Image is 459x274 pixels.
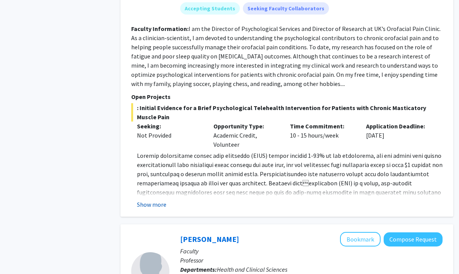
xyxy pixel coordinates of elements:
div: [DATE] [360,122,437,149]
p: Time Commitment: [290,122,355,131]
button: Add Karen Skaff to Bookmarks [340,232,381,246]
button: Show more [137,200,166,209]
b: Departments: [180,266,217,273]
iframe: Chat [6,240,33,268]
fg-read-more: I am the Director of Psychological Services and Director of Research at UK’s Orofacial Pain Clini... [131,25,441,88]
div: Academic Credit, Volunteer [208,122,284,149]
p: Professor [180,256,443,265]
a: [PERSON_NAME] [180,234,239,244]
b: Faculty Information: [131,25,189,32]
p: Open Projects [131,92,443,101]
p: Application Deadline: [366,122,431,131]
mat-chip: Accepting Students [180,2,240,15]
span: Health and Clinical Sciences [217,266,287,273]
div: Not Provided [137,131,202,140]
span: : Initial Evidence for a Brief Psychological Telehealth Intervention for Patients with Chronic Ma... [131,103,443,122]
p: Seeking: [137,122,202,131]
button: Compose Request to Karen Skaff [384,232,443,246]
p: Opportunity Type: [213,122,278,131]
p: Faculty [180,246,443,256]
div: 10 - 15 hours/week [284,122,361,149]
mat-chip: Seeking Faculty Collaborators [243,2,329,15]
